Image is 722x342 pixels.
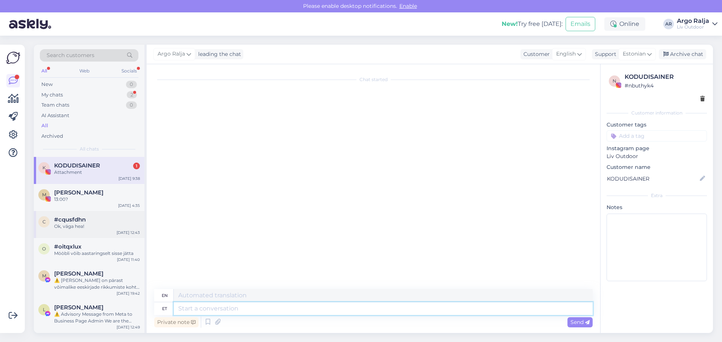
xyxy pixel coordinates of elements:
div: Archived [41,133,63,140]
img: Askly Logo [6,51,20,65]
span: English [556,50,576,58]
span: Search customers [47,51,94,59]
span: Liz Armstrong [54,304,103,311]
span: Argo Ralja [158,50,185,58]
span: c [42,219,46,224]
div: Ok, väga hea! [54,223,140,230]
span: Send [570,319,590,325]
div: [DATE] 12:43 [117,230,140,235]
p: Notes [607,203,707,211]
span: #cqusfdhn [54,216,86,223]
p: Liv Outdoor [607,152,707,160]
div: 2 [127,91,137,99]
span: n [613,78,616,84]
span: All chats [80,146,99,152]
div: Attachment [54,169,140,176]
div: Argo Ralja [677,18,709,24]
div: [DATE] 4:35 [118,203,140,208]
span: o [42,246,46,252]
div: 0 [126,101,137,109]
div: 1 [133,163,140,169]
div: [DATE] 11:40 [117,257,140,262]
input: Add a tag [607,130,707,142]
div: Online [604,17,645,31]
div: Web [78,66,91,76]
span: #oitqxlux [54,243,82,250]
span: M [42,273,46,279]
div: All [40,66,49,76]
span: KODUDISAINER [54,162,100,169]
p: Customer name [607,163,707,171]
div: Mööbli võib aastaringselt sisse jätta [54,250,140,257]
div: AR [663,19,674,29]
div: Customer information [607,110,707,116]
div: Socials [120,66,138,76]
div: leading the chat [195,50,241,58]
div: Archive chat [659,49,706,59]
div: My chats [41,91,63,99]
div: AI Assistant [41,112,69,119]
div: KODUDISAINER [625,72,705,81]
b: New! [502,20,518,27]
div: [DATE] 9:38 [118,176,140,181]
p: Customer tags [607,121,707,129]
div: [DATE] 12:49 [117,324,140,330]
div: Private note [154,317,199,327]
div: All [41,122,48,130]
p: Instagram page [607,145,707,152]
div: # nbuthyk4 [625,81,705,90]
div: Liv Outdoor [677,24,709,30]
div: ⚠️ [PERSON_NAME] on pärast võimalike eeskirjade rikkumiste kohta käivat teavitust lisatud ajutist... [54,277,140,291]
span: Massimo Poggiali [54,270,103,277]
div: et [162,302,167,315]
div: en [162,289,168,302]
div: Extra [607,192,707,199]
button: Emails [566,17,595,31]
input: Add name [607,175,698,183]
div: [DATE] 19:42 [117,291,140,296]
div: Team chats [41,101,69,109]
div: New [41,81,53,88]
div: Customer [520,50,550,58]
span: L [43,307,46,312]
div: Chat started [154,76,593,83]
span: Estonian [623,50,646,58]
div: 13:00? [54,196,140,203]
div: 0 [126,81,137,88]
div: Try free [DATE]: [502,20,563,29]
span: M [42,192,46,197]
span: Maribel Lopez [54,189,103,196]
span: Enable [397,3,419,9]
span: K [42,165,46,170]
a: Argo RaljaLiv Outdoor [677,18,717,30]
div: ⚠️ Advisory Message from Meta to Business Page Admin We are the Meta Community Care Division. Fol... [54,311,140,324]
div: Support [592,50,616,58]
